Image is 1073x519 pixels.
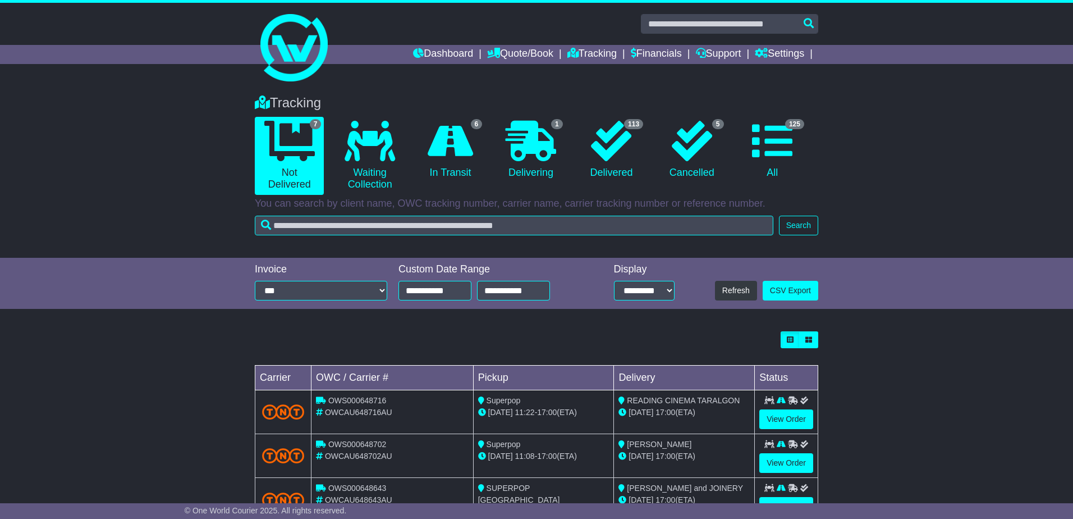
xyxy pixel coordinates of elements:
[328,440,387,449] span: OWS000648702
[487,396,521,405] span: Superpop
[696,45,741,64] a: Support
[614,263,675,276] div: Display
[310,119,322,129] span: 7
[755,45,804,64] a: Settings
[255,366,311,390] td: Carrier
[614,366,755,390] td: Delivery
[655,452,675,461] span: 17:00
[416,117,485,183] a: 6 In Transit
[712,119,724,129] span: 5
[763,281,818,301] a: CSV Export
[249,95,824,111] div: Tracking
[715,281,757,301] button: Refresh
[262,448,304,463] img: TNT_Domestic.png
[488,452,513,461] span: [DATE]
[185,506,347,515] span: © One World Courier 2025. All rights reserved.
[618,494,750,506] div: (ETA)
[262,404,304,420] img: TNT_Domestic.png
[629,495,653,504] span: [DATE]
[537,408,557,417] span: 17:00
[759,409,813,429] a: View Order
[255,117,324,195] a: 7 Not Delivered
[618,450,750,462] div: (ETA)
[328,484,387,493] span: OWS000648643
[759,497,813,517] a: View Order
[627,484,743,493] span: [PERSON_NAME] and JOINERY
[471,119,483,129] span: 6
[478,450,609,462] div: - (ETA)
[487,440,521,449] span: Superpop
[496,117,565,183] a: 1 Delivering
[618,407,750,418] div: (ETA)
[325,452,392,461] span: OWCAU648702AU
[785,119,804,129] span: 125
[473,366,614,390] td: Pickup
[655,408,675,417] span: 17:00
[311,366,474,390] td: OWC / Carrier #
[515,452,535,461] span: 11:08
[577,117,646,183] a: 113 Delivered
[567,45,617,64] a: Tracking
[624,119,643,129] span: 113
[738,117,807,183] a: 125 All
[627,440,691,449] span: [PERSON_NAME]
[413,45,473,64] a: Dashboard
[262,493,304,508] img: TNT_Domestic.png
[335,117,404,195] a: Waiting Collection
[627,396,740,405] span: READING CINEMA TARALGON
[255,263,387,276] div: Invoice
[325,495,392,504] span: OWCAU648643AU
[759,453,813,473] a: View Order
[629,452,653,461] span: [DATE]
[478,407,609,418] div: - (ETA)
[255,198,818,210] p: You can search by client name, OWC tracking number, carrier name, carrier tracking number or refe...
[488,408,513,417] span: [DATE]
[551,119,563,129] span: 1
[657,117,726,183] a: 5 Cancelled
[629,408,653,417] span: [DATE]
[325,408,392,417] span: OWCAU648716AU
[631,45,682,64] a: Financials
[655,495,675,504] span: 17:00
[328,396,387,405] span: OWS000648716
[755,366,818,390] td: Status
[537,452,557,461] span: 17:00
[515,408,535,417] span: 11:22
[779,216,818,235] button: Search
[478,484,560,504] span: SUPERPOP [GEOGRAPHIC_DATA]
[398,263,579,276] div: Custom Date Range
[487,45,553,64] a: Quote/Book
